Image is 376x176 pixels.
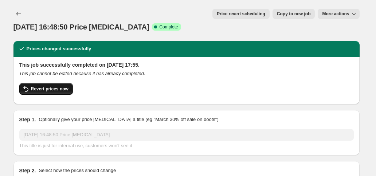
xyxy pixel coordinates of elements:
[27,45,91,52] h2: Prices changed successfully
[212,9,270,19] button: Price revert scheduling
[273,9,315,19] button: Copy to new job
[277,11,311,17] span: Copy to new job
[19,83,73,95] button: Revert prices now
[318,9,359,19] button: More actions
[39,116,218,123] p: Optionally give your price [MEDICAL_DATA] a title (eg "March 30% off sale on boots")
[217,11,265,17] span: Price revert scheduling
[322,11,349,17] span: More actions
[159,24,178,30] span: Complete
[13,9,24,19] button: Price change jobs
[19,61,354,69] h2: This job successfully completed on [DATE] 17:55.
[19,167,36,174] h2: Step 2.
[19,116,36,123] h2: Step 1.
[13,23,149,31] span: [DATE] 16:48:50 Price [MEDICAL_DATA]
[19,71,145,76] i: This job cannot be edited because it has already completed.
[19,129,354,141] input: 30% off holiday sale
[19,143,132,148] span: This title is just for internal use, customers won't see it
[39,167,116,174] p: Select how the prices should change
[31,86,68,92] span: Revert prices now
